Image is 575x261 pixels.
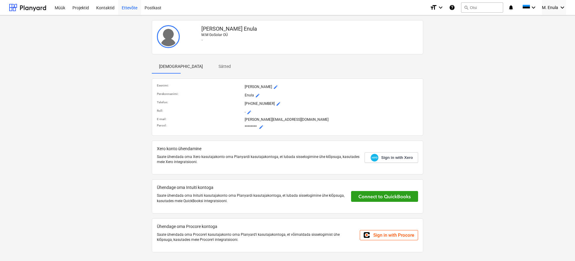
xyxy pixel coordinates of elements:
p: [PERSON_NAME] Enula [201,25,418,32]
p: - [201,38,418,43]
a: Sign in with Xero [365,152,418,163]
span: M. Enula [542,5,558,10]
span: Sign in with Procore [373,232,414,238]
i: keyboard_arrow_down [530,4,537,11]
p: [PERSON_NAME] [245,83,418,91]
p: E-mail : [157,117,242,121]
span: mode_edit [255,93,260,98]
p: Eesnimi : [157,83,242,87]
p: Enula [245,92,418,99]
i: notifications [508,4,514,11]
i: Abikeskus [449,4,455,11]
p: Ühendage oma Procore kontoga [157,223,355,230]
a: Sign in with Procore [360,230,418,240]
span: mode_edit [247,110,252,115]
p: Saate ühendada oma Procore'i kasutajakonto oma Planyard'i kasutajakontoga, et võimaldada sisselog... [157,232,355,242]
p: Parool : [157,123,242,127]
p: Sätted [217,63,232,70]
p: - [245,109,418,116]
img: Xero logo [371,154,378,162]
span: Sign in with Xero [381,155,413,160]
i: format_size [430,4,437,11]
p: Ühendage oma Intuiti kontoga [157,184,346,191]
p: Saate ühendada oma Xero kasutajakonto oma Planyardi kasutajakontoga, et lubada sisselogimine ühe ... [157,154,360,165]
img: User avatar [157,25,180,48]
p: Roll : [157,109,242,113]
p: [PHONE_NUMBER] [245,100,418,108]
p: Telefon : [157,100,242,104]
p: [DEMOGRAPHIC_DATA] [159,63,203,70]
i: keyboard_arrow_down [437,4,444,11]
span: search [464,5,469,10]
p: Xero konto ühendamine [157,146,360,152]
p: [PERSON_NAME][EMAIL_ADDRESS][DOMAIN_NAME] [245,117,418,122]
span: mode_edit [259,125,264,129]
p: M.M GoSolar OÜ [201,32,418,38]
p: Saate ühendada oma Inituiti kasutajakonto oma Planyardi kasutajakontoga, et lubada sisselogimine ... [157,193,346,203]
span: mode_edit [273,85,278,90]
button: Otsi [461,2,503,13]
i: keyboard_arrow_down [559,4,566,11]
span: mode_edit [276,102,281,106]
p: Perekonnanimi : [157,92,242,96]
